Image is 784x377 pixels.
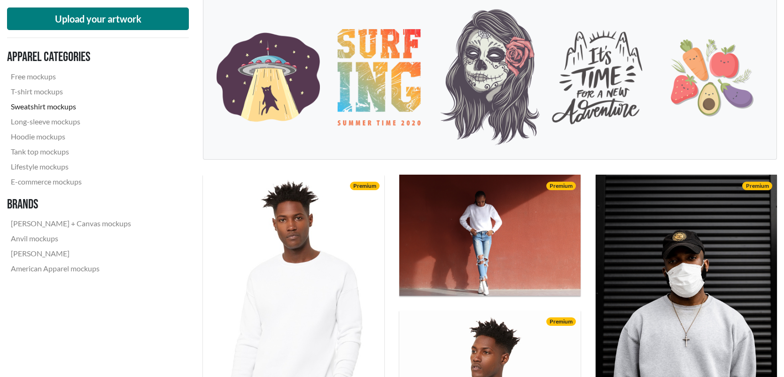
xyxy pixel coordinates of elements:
a: Tank top mockups [7,144,135,159]
a: E-commerce mockups [7,174,135,189]
a: Long-sleeve mockups [7,114,135,129]
a: Anvil mockups [7,231,135,246]
span: Premium [546,317,576,326]
h3: Apparel categories [7,49,135,65]
a: Hoodie mockups [7,129,135,144]
img: woman with ripped jeans wearing a white crew neck sweatshirt in front of a terracotta wall [399,175,581,295]
a: American Apparel mockups [7,261,135,276]
span: Premium [742,182,772,190]
a: Lifestyle mockups [7,159,135,174]
button: Upload your artwork [7,8,189,30]
a: Sweatshirt mockups [7,99,135,114]
a: Free mockups [7,69,135,84]
a: T-shirt mockups [7,84,135,99]
a: [PERSON_NAME] [7,246,135,261]
span: Premium [350,182,380,190]
span: Premium [546,182,576,190]
h3: Brands [7,197,135,213]
a: [PERSON_NAME] + Canvas mockups [7,216,135,231]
